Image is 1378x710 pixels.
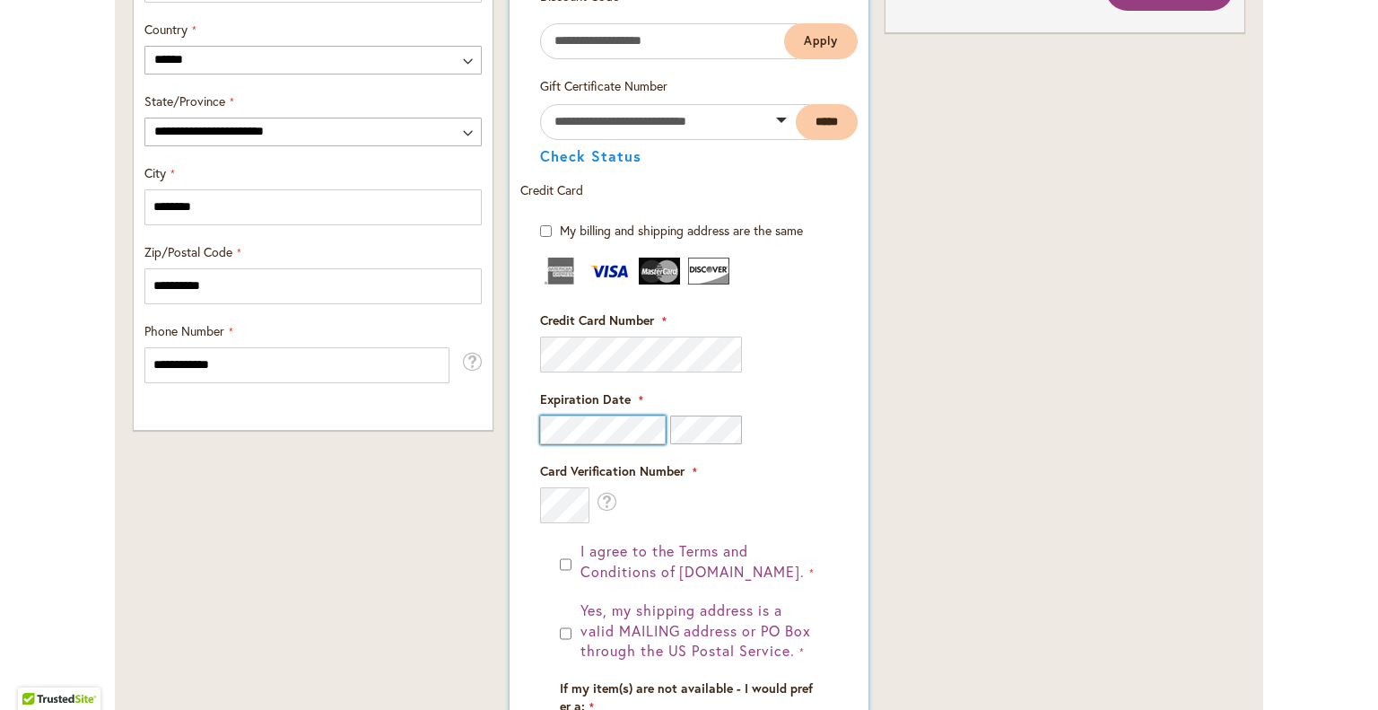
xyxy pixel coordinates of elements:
[560,222,803,239] span: My billing and shipping address are the same
[639,258,680,285] img: MasterCard
[520,181,583,198] span: Credit Card
[144,92,225,110] span: State/Province
[540,149,641,163] button: Check Status
[804,33,838,48] span: Apply
[144,164,166,181] span: City
[144,21,188,38] span: Country
[540,390,631,408] span: Expiration Date
[784,23,858,59] button: Apply
[540,258,581,285] img: American Express
[580,541,805,581] span: I agree to the Terms and Conditions of [DOMAIN_NAME].
[144,243,232,260] span: Zip/Postal Code
[540,462,685,479] span: Card Verification Number
[144,322,224,339] span: Phone Number
[13,646,64,697] iframe: Launch Accessibility Center
[580,600,811,661] span: Yes, my shipping address is a valid MAILING address or PO Box through the US Postal Service.
[688,258,729,285] img: Discover
[540,311,654,329] span: Credit Card Number
[540,77,667,94] span: Gift Certificate Number
[589,258,631,285] img: Visa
